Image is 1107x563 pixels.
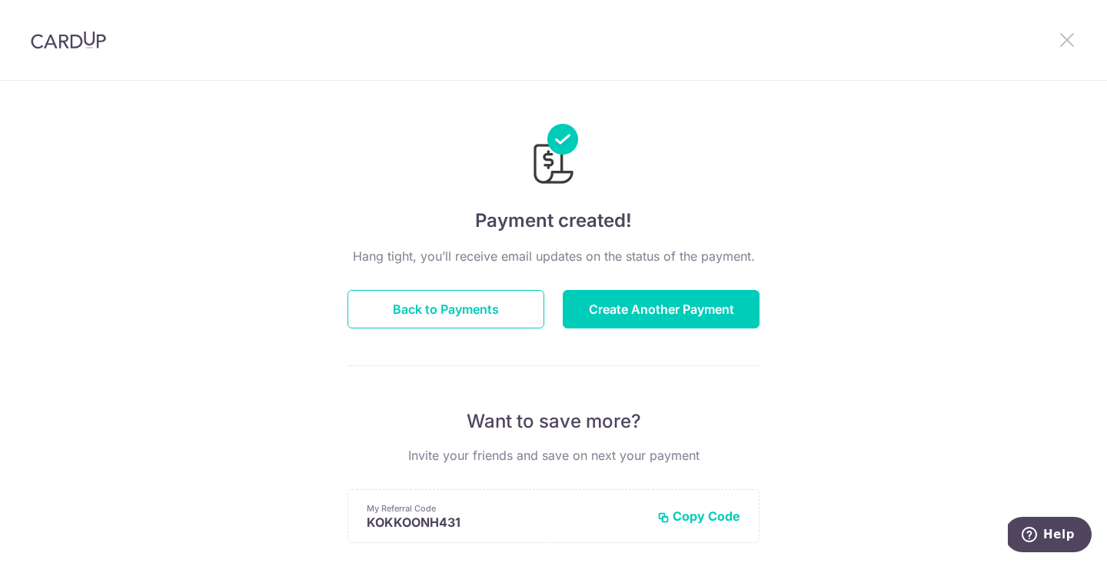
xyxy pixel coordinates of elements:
[347,247,760,265] p: Hang tight, you’ll receive email updates on the status of the payment.
[367,502,645,515] p: My Referral Code
[347,207,760,235] h4: Payment created!
[529,124,578,188] img: Payments
[347,409,760,434] p: Want to save more?
[347,290,544,328] button: Back to Payments
[657,508,740,524] button: Copy Code
[31,31,106,49] img: CardUp
[563,290,760,328] button: Create Another Payment
[1008,517,1092,555] iframe: Opens a widget where you can find more information
[367,515,645,530] p: KOKKOONH431
[347,446,760,465] p: Invite your friends and save on next your payment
